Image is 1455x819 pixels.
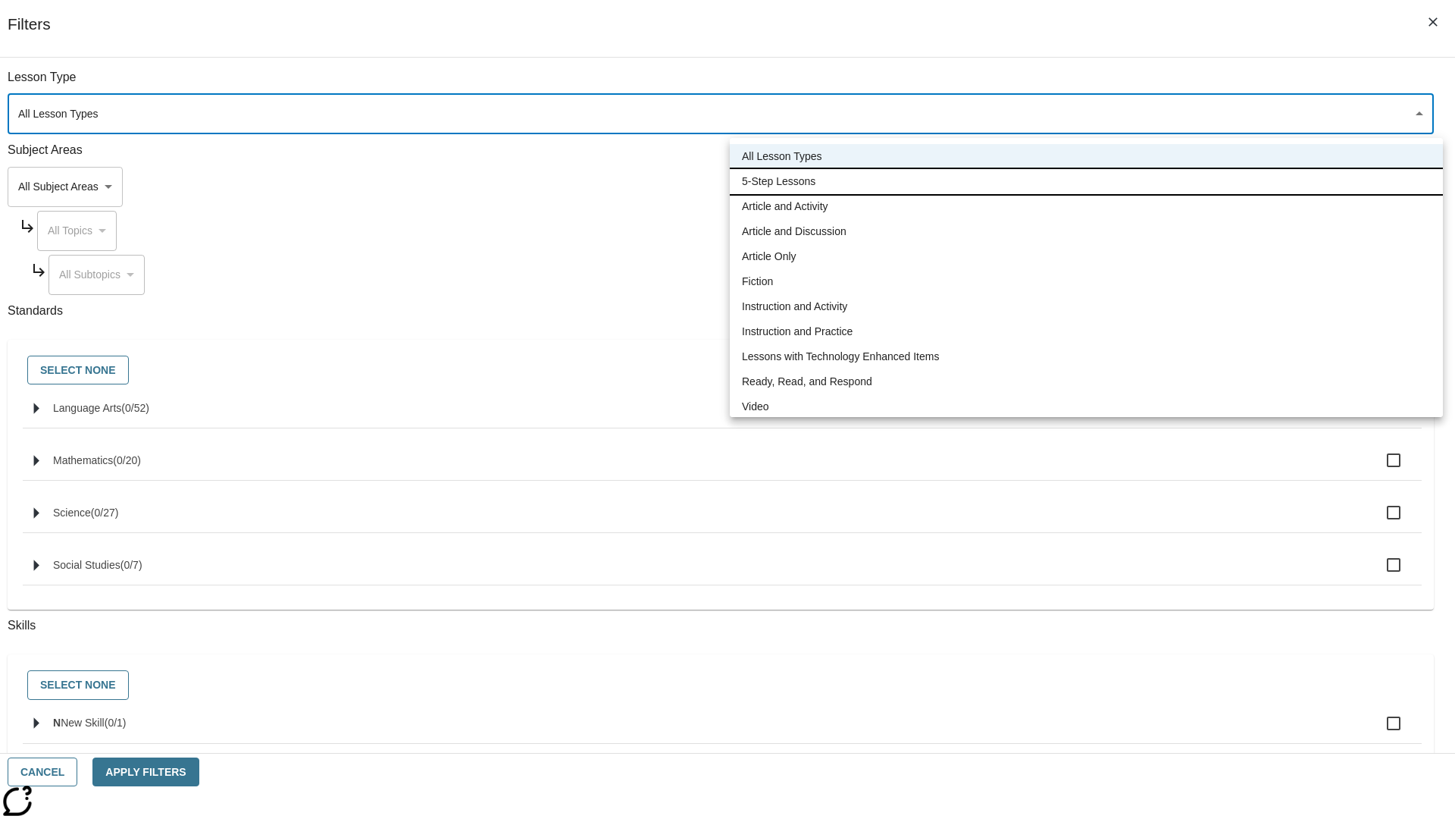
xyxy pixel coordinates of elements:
li: Lessons with Technology Enhanced Items [730,344,1443,369]
li: Instruction and Activity [730,294,1443,319]
li: Ready, Read, and Respond [730,369,1443,394]
li: All Lesson Types [730,144,1443,169]
li: Instruction and Practice [730,319,1443,344]
li: Video [730,394,1443,419]
li: Article and Activity [730,194,1443,219]
li: Article and Discussion [730,219,1443,244]
ul: Select a lesson type [730,138,1443,425]
li: Article Only [730,244,1443,269]
li: 5-Step Lessons [730,169,1443,194]
li: Fiction [730,269,1443,294]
